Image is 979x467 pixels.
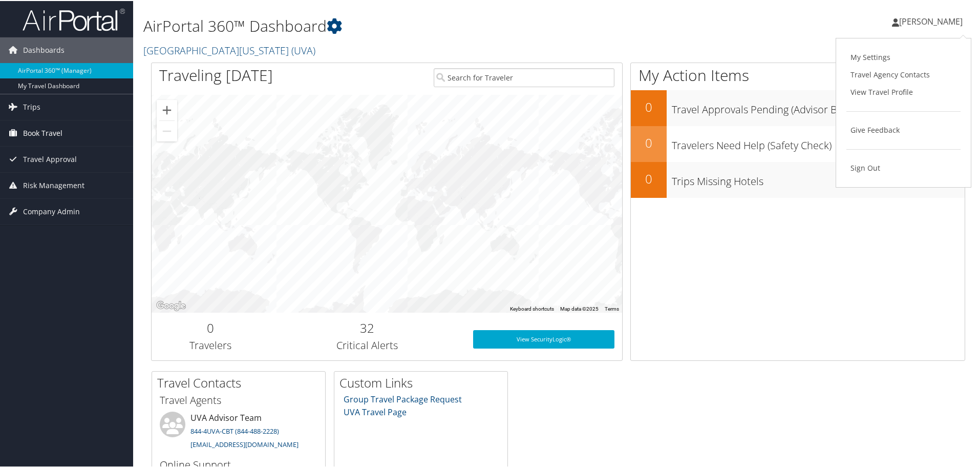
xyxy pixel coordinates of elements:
a: View SecurityLogic® [473,329,614,348]
h1: AirPortal 360™ Dashboard [143,14,696,36]
img: airportal-logo.png [23,7,125,31]
a: [GEOGRAPHIC_DATA][US_STATE] (UVA) [143,43,318,56]
span: Book Travel [23,119,62,145]
span: Trips [23,93,40,119]
a: Sign Out [846,158,961,176]
a: 844-4UVA-CBT (844-488-2228) [190,425,279,435]
button: Zoom out [157,120,177,140]
img: Google [154,298,188,312]
h2: 0 [631,97,667,115]
button: Keyboard shortcuts [510,304,554,312]
a: My Settings [846,48,961,65]
a: Give Feedback [846,120,961,138]
li: UVA Advisor Team [155,411,323,453]
span: Travel Approval [23,146,77,171]
h2: Travel Contacts [157,373,325,391]
h2: 32 [277,318,458,336]
h3: Critical Alerts [277,337,458,352]
a: [EMAIL_ADDRESS][DOMAIN_NAME] [190,439,299,448]
span: Dashboards [23,36,65,62]
h3: Travelers [159,337,262,352]
a: [PERSON_NAME] [892,5,973,36]
a: Travel Agency Contacts [846,65,961,83]
span: Risk Management [23,172,84,197]
h3: Travel Agents [160,392,317,407]
a: 0Travelers Need Help (Safety Check) [631,125,965,161]
a: Terms (opens in new tab) [605,305,619,311]
a: Group Travel Package Request [344,393,462,404]
h2: 0 [631,169,667,187]
a: View Travel Profile [846,83,961,100]
a: 0Travel Approvals Pending (Advisor Booked) [631,89,965,125]
h3: Travel Approvals Pending (Advisor Booked) [672,96,965,116]
h2: 0 [159,318,262,336]
a: 0Trips Missing Hotels [631,161,965,197]
span: Company Admin [23,198,80,224]
span: Map data ©2025 [560,305,599,311]
h2: Custom Links [339,373,507,391]
h1: My Action Items [631,64,965,85]
span: [PERSON_NAME] [899,15,963,26]
input: Search for Traveler [434,67,614,86]
a: Open this area in Google Maps (opens a new window) [154,298,188,312]
h3: Trips Missing Hotels [672,168,965,188]
a: UVA Travel Page [344,405,407,417]
h1: Traveling [DATE] [159,64,273,85]
h3: Travelers Need Help (Safety Check) [672,132,965,152]
button: Zoom in [157,99,177,119]
h2: 0 [631,133,667,151]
